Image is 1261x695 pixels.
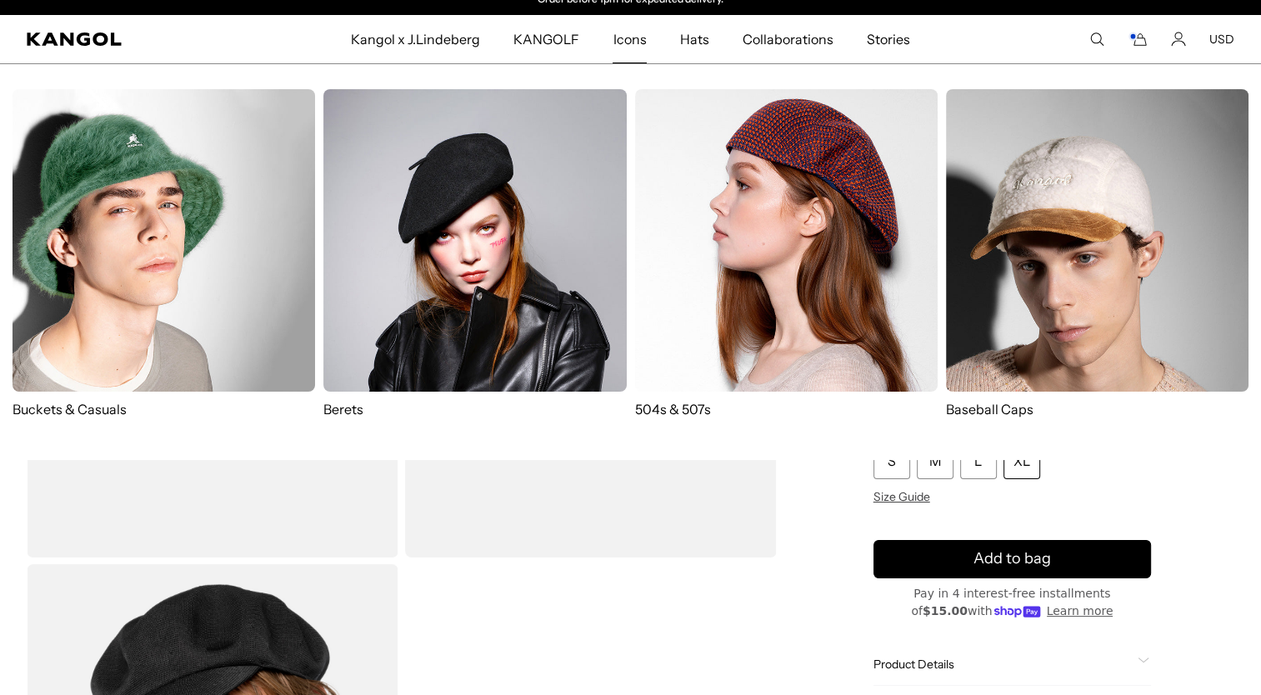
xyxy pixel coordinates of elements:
button: USD [1209,32,1234,47]
p: Berets [323,400,626,418]
div: S [873,442,910,479]
span: Product Details [873,657,1131,672]
a: Baseball Caps [946,89,1248,435]
a: Hats [663,15,726,63]
div: XL [1003,442,1040,479]
a: Buckets & Casuals [13,89,315,418]
a: Kangol [27,32,232,46]
span: Size Guide [873,489,930,504]
p: Buckets & Casuals [13,400,315,418]
a: Berets [323,89,626,418]
a: Icons [596,15,663,63]
span: Kangol x J.Lindeberg [351,15,481,63]
div: M [917,442,953,479]
a: Kangol x J.Lindeberg [334,15,498,63]
button: Add to bag [873,540,1151,578]
span: Icons [613,15,646,63]
span: Add to bag [973,547,1051,570]
a: Collaborations [726,15,850,63]
div: L [960,442,997,479]
p: Baseball Caps [946,400,1248,418]
p: 504s & 507s [635,400,938,418]
span: Hats [680,15,709,63]
a: KANGOLF [497,15,596,63]
a: Account [1171,32,1186,47]
span: Collaborations [743,15,833,63]
a: Stories [850,15,927,63]
summary: Search here [1089,32,1104,47]
a: 504s & 507s [635,89,938,418]
span: Stories [867,15,910,63]
span: KANGOLF [513,15,579,63]
button: Cart [1128,32,1148,47]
